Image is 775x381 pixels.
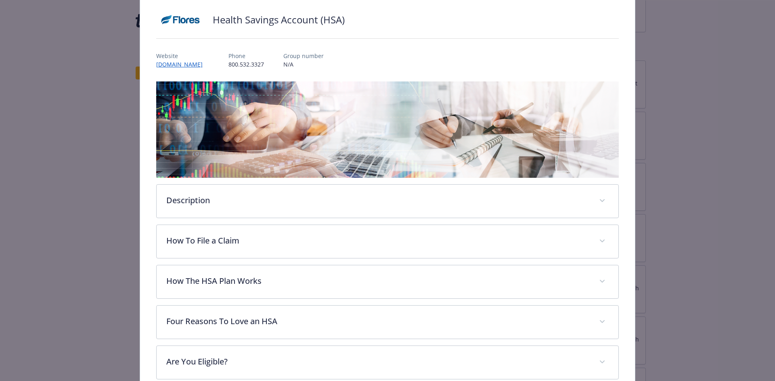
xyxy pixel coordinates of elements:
[157,306,619,339] div: Four Reasons To Love an HSA
[166,194,590,206] p: Description
[157,225,619,258] div: How To File a Claim
[166,315,590,327] p: Four Reasons To Love an HSA
[157,265,619,298] div: How The HSA Plan Works
[157,346,619,379] div: Are You Eligible?
[228,52,264,60] p: Phone
[156,8,205,32] img: Flores and Associates
[157,185,619,218] div: Description
[283,52,324,60] p: Group number
[156,52,209,60] p: Website
[166,356,590,368] p: Are You Eligible?
[228,60,264,69] p: 800.532.3327
[156,60,209,68] a: [DOMAIN_NAME]
[166,235,590,247] p: How To File a Claim
[166,275,590,287] p: How The HSA Plan Works
[156,81,619,178] img: banner
[213,13,345,27] h2: Health Savings Account (HSA)
[283,60,324,69] p: N/A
